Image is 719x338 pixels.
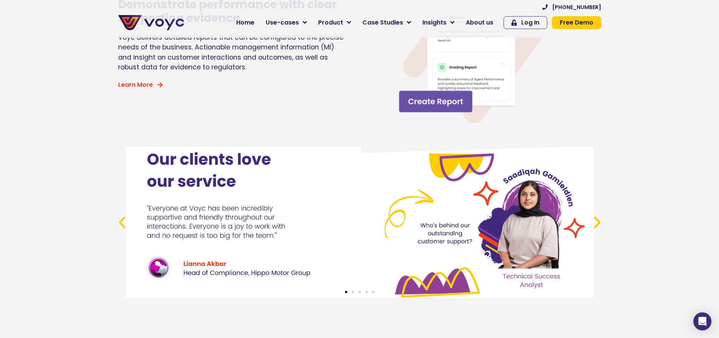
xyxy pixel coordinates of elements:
[359,291,361,293] span: Go to slide 3
[466,18,493,27] span: About us
[552,16,601,29] a: Free Demo
[114,215,130,230] div: Previous slide
[260,15,313,30] a: Use-cases
[362,18,403,27] span: Case Studies
[422,18,446,27] span: Insights
[365,291,368,293] span: Go to slide 4
[118,15,184,30] img: voyc-full-logo
[156,157,191,164] a: Privacy Policy
[126,147,594,298] div: Slides
[560,20,593,26] span: Free Demo
[118,82,163,88] a: Learn More
[345,291,347,293] span: Go to slide 1
[417,15,460,30] a: Insights
[352,291,354,293] span: Go to slide 2
[118,32,348,72] p: Voyc delivers detailed reports that can be configured to the precise needs of the business. Actio...
[357,15,417,30] a: Case Studies
[114,305,605,325] iframe: Customer reviews powered by Trustpilot
[100,61,126,70] span: Job title
[372,291,374,293] span: Go to slide 5
[460,15,499,30] a: About us
[313,15,357,30] a: Product
[236,18,254,27] span: Home
[231,15,260,30] a: Home
[126,147,594,298] div: 1 / 5
[318,18,343,27] span: Product
[552,5,601,10] span: [PHONE_NUMBER]
[118,82,153,88] span: Learn More
[503,16,547,29] a: Log In
[266,18,299,27] span: Use-cases
[590,215,605,230] div: Next slide
[521,20,539,26] span: Log In
[542,5,601,10] a: [PHONE_NUMBER]
[693,312,711,330] div: Open Intercom Messenger
[100,30,119,39] span: Phone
